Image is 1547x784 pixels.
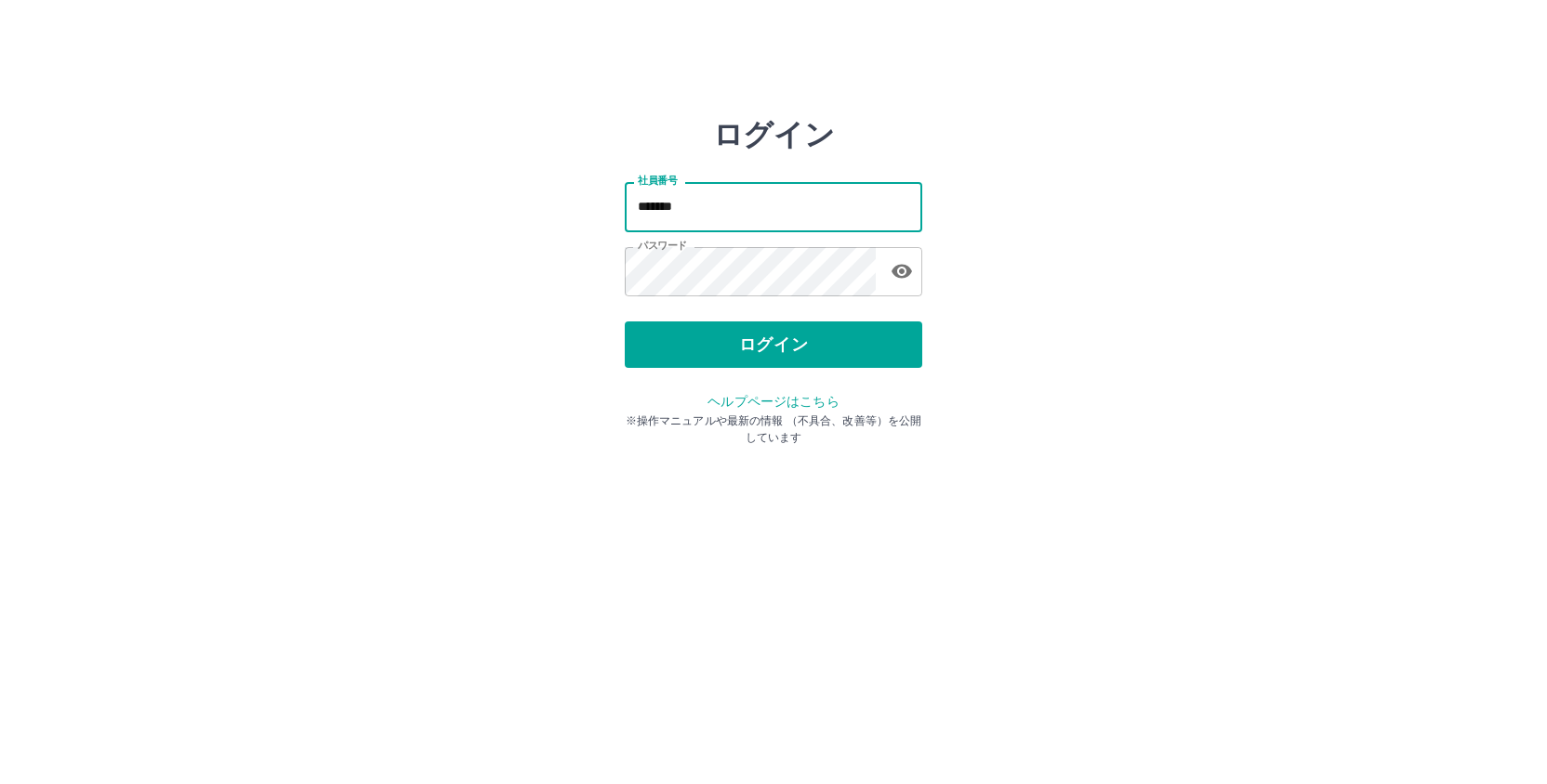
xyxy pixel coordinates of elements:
p: ※操作マニュアルや最新の情報 （不具合、改善等）を公開しています [625,412,922,446]
h2: ログイン [713,117,835,152]
label: 社員番号 [638,174,677,188]
button: ログイン [625,321,922,368]
label: パスワード [638,239,687,253]
a: ヘルプページはこちら [707,394,839,409]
